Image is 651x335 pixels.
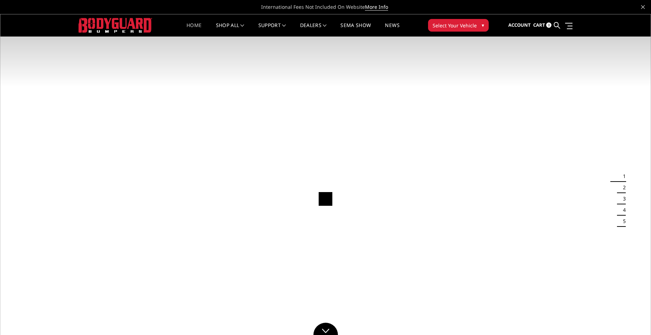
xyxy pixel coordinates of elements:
a: News [385,23,399,37]
a: Cart 0 [533,16,551,35]
button: 5 of 5 [619,216,626,227]
span: ▾ [482,21,484,29]
button: 4 of 5 [619,204,626,216]
a: Account [508,16,531,35]
span: 0 [546,22,551,28]
a: SEMA Show [340,23,371,37]
span: Cart [533,22,545,28]
a: shop all [216,23,244,37]
a: Home [187,23,202,37]
button: 3 of 5 [619,193,626,205]
span: Select Your Vehicle [433,22,477,29]
span: Account [508,22,531,28]
button: Select Your Vehicle [428,19,489,32]
a: Dealers [300,23,327,37]
a: More Info [365,4,388,11]
button: 2 of 5 [619,182,626,193]
img: BODYGUARD BUMPERS [79,18,152,32]
a: Click to Down [313,323,338,335]
a: Support [258,23,286,37]
button: 1 of 5 [619,171,626,182]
